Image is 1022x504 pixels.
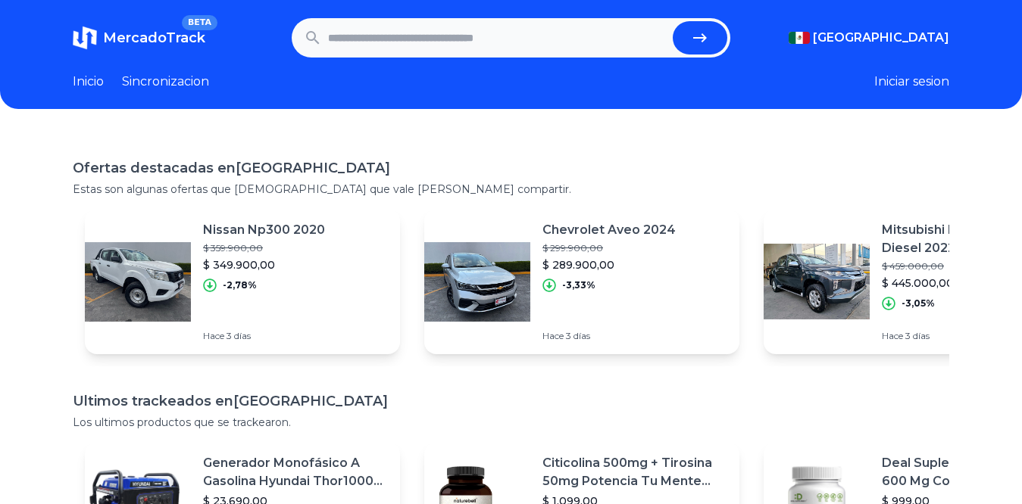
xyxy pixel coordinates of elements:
p: Estas son algunas ofertas que [DEMOGRAPHIC_DATA] que vale [PERSON_NAME] compartir. [73,182,949,197]
p: -2,78% [223,279,257,291]
h1: Ofertas destacadas en [GEOGRAPHIC_DATA] [73,157,949,179]
span: [GEOGRAPHIC_DATA] [813,29,949,47]
img: Featured image [85,229,191,334]
p: $ 359.900,00 [203,242,325,254]
p: -3,05% [902,297,935,310]
p: Chevrolet Aveo 2024 [542,221,676,239]
p: Los ultimos productos que se trackearon. [73,415,949,430]
a: MercadoTrackBETA [73,26,205,50]
p: Hace 3 días [203,330,325,342]
p: $ 299.900,00 [542,242,676,254]
a: Featured imageChevrolet Aveo 2024$ 299.900,00$ 289.900,00-3,33%Hace 3 días [424,209,739,354]
p: $ 349.900,00 [203,257,325,272]
span: MercadoTrack [103,30,205,46]
p: Nissan Np300 2020 [203,221,325,239]
img: MercadoTrack [73,26,97,50]
img: Featured image [424,229,530,334]
button: Iniciar sesion [874,73,949,91]
h1: Ultimos trackeados en [GEOGRAPHIC_DATA] [73,390,949,412]
a: Sincronizacion [122,73,209,91]
p: Generador Monofásico A Gasolina Hyundai Thor10000 P 11.5 Kw [203,454,388,490]
a: Featured imageNissan Np300 2020$ 359.900,00$ 349.900,00-2,78%Hace 3 días [85,209,400,354]
a: Inicio [73,73,104,91]
span: BETA [182,15,217,30]
p: -3,33% [562,279,595,291]
p: $ 289.900,00 [542,257,676,272]
p: Citicolina 500mg + Tirosina 50mg Potencia Tu Mente (120caps) Sabor Sin Sabor [542,454,727,490]
img: Mexico [789,32,810,44]
button: [GEOGRAPHIC_DATA] [789,29,949,47]
img: Featured image [764,229,870,334]
p: Hace 3 días [542,330,676,342]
